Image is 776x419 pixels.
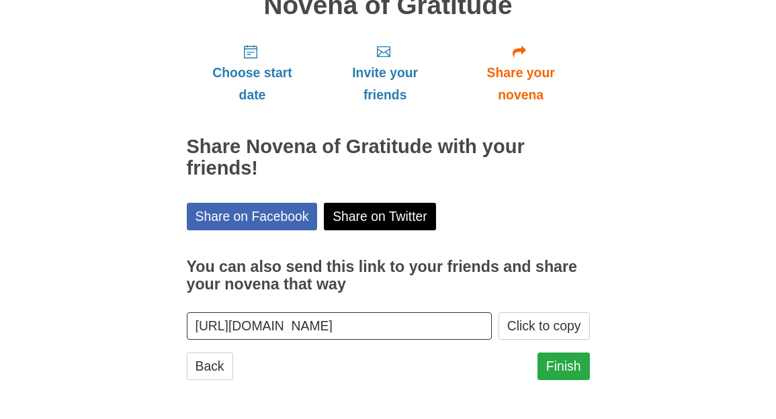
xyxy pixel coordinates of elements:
[187,203,318,230] a: Share on Facebook
[187,33,318,113] a: Choose start date
[200,62,305,106] span: Choose start date
[537,353,590,380] a: Finish
[452,33,590,113] a: Share your novena
[324,203,436,230] a: Share on Twitter
[318,33,451,113] a: Invite your friends
[466,62,576,106] span: Share your novena
[331,62,438,106] span: Invite your friends
[187,353,233,380] a: Back
[499,312,590,340] button: Click to copy
[187,259,590,293] h3: You can also send this link to your friends and share your novena that way
[187,136,590,179] h2: Share Novena of Gratitude with your friends!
